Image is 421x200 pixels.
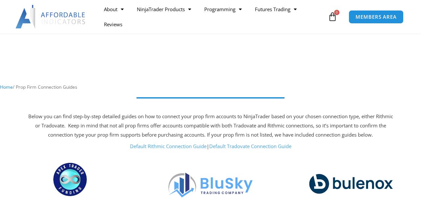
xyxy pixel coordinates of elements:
[97,2,130,17] a: About
[97,2,326,32] nav: Menu
[209,143,291,149] a: Default Tradovate Connection Guide
[26,142,395,151] p: |
[309,168,393,199] img: logo-2 | Affordable Indicators – NinjaTrader
[168,173,253,197] img: Logo | Affordable Indicators – NinjaTrader
[130,2,198,17] a: NinjaTrader Products
[334,10,339,15] span: 0
[97,17,129,32] a: Reviews
[130,143,207,149] a: Default Rithmic Connection Guide
[356,14,397,19] span: MEMBERS AREA
[248,2,303,17] a: Futures Trading
[318,7,347,26] a: 0
[26,112,395,140] p: Below you can find step-by-step detailed guides on how to connect your prop firm accounts to Ninj...
[198,2,248,17] a: Programming
[53,162,87,197] img: apex_Logo1 | Affordable Indicators – NinjaTrader
[15,5,86,29] img: LogoAI | Affordable Indicators – NinjaTrader
[349,10,404,24] a: MEMBERS AREA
